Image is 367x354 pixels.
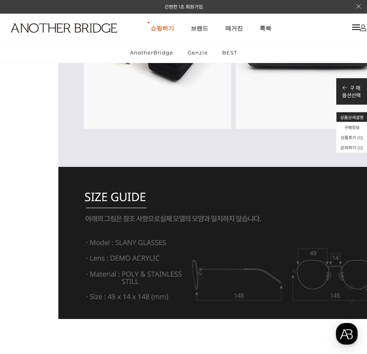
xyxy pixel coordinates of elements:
a: 브랜드 [191,14,208,42]
a: 홈 [2,247,51,266]
span: 대화 [71,259,81,265]
a: 대화 [51,247,100,266]
img: logo [11,23,117,33]
a: AnotherBridge [123,42,180,63]
a: 쇼핑하기 [151,14,174,42]
p: 구 매 [342,84,361,91]
img: cart [360,25,366,31]
a: 간편한 1초 회원가입 [165,4,203,10]
span: 0 [359,135,362,140]
a: 설정 [100,247,149,266]
a: BEST [216,42,244,63]
a: logo [4,23,66,52]
a: 룩북 [260,14,271,42]
p: 옵션선택 [342,91,361,99]
span: 홈 [25,258,29,265]
a: Genzie [181,42,214,63]
a: 매거진 [225,14,243,42]
span: 설정 [120,258,130,265]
